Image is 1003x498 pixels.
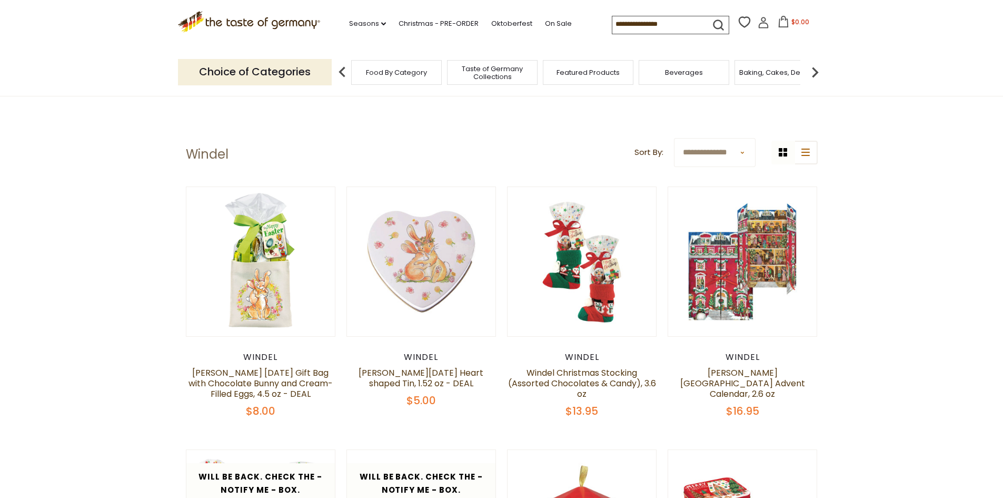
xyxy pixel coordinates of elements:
[507,352,657,363] div: Windel
[186,147,229,162] h1: Windel
[178,59,332,85] p: Choice of Categories
[406,393,436,408] span: $5.00
[668,187,817,336] img: Windel Manor House Advent Calendar
[188,367,333,400] a: [PERSON_NAME] [DATE] Gift Bag with Chocolate Bunny and Cream-Filled Eggs, 4.5 oz - DEAL
[347,187,496,336] img: Windel Easter Heart Shaped Tin
[508,367,656,400] a: Windel Christmas Stocking (Assorted Chocolates & Candy), 3.6 oz
[186,352,336,363] div: Windel
[805,62,826,83] img: next arrow
[565,404,598,418] span: $13.95
[739,69,821,76] a: Baking, Cakes, Desserts
[186,187,335,336] img: Windel Chocolate Bunny and Cream filled chocolate candies in cotton bag
[399,18,479,30] a: Christmas - PRE-ORDER
[680,367,805,400] a: [PERSON_NAME][GEOGRAPHIC_DATA] Advent Calendar, 2.6 oz
[668,352,818,363] div: Windel
[332,62,353,83] img: previous arrow
[665,69,703,76] a: Beverages
[557,69,620,76] a: Featured Products
[346,352,496,363] div: Windel
[791,17,809,26] span: $0.00
[508,187,657,336] img: Windel Christmas Stocking Assorted Chocolate & Figures
[359,367,483,389] a: [PERSON_NAME][DATE] Heart shaped Tin, 1.52 oz - DEAL
[634,146,663,159] label: Sort By:
[491,18,532,30] a: Oktoberfest
[771,16,816,32] button: $0.00
[726,404,759,418] span: $16.95
[450,65,534,81] a: Taste of Germany Collections
[349,18,386,30] a: Seasons
[545,18,572,30] a: On Sale
[246,404,275,418] span: $8.00
[366,69,427,76] a: Food By Category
